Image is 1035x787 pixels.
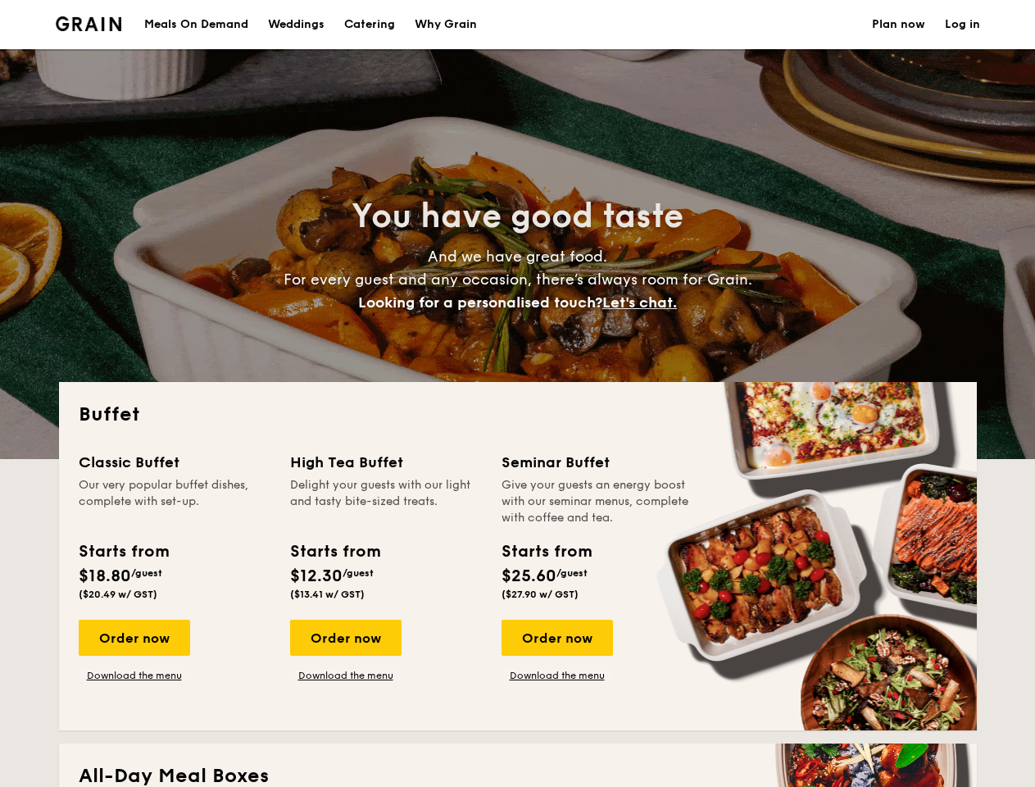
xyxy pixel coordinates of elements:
div: Starts from [79,539,168,564]
div: Order now [79,620,190,656]
span: $12.30 [290,566,343,586]
span: /guest [131,567,162,579]
span: Let's chat. [602,293,677,312]
span: ($20.49 w/ GST) [79,589,157,600]
div: Give your guests an energy boost with our seminar menus, complete with coffee and tea. [502,477,693,526]
span: $25.60 [502,566,556,586]
div: Starts from [502,539,591,564]
span: And we have great food. For every guest and any occasion, there’s always room for Grain. [284,248,752,312]
span: Looking for a personalised touch? [358,293,602,312]
a: Logotype [56,16,122,31]
span: /guest [343,567,374,579]
a: Download the menu [290,669,402,682]
span: ($27.90 w/ GST) [502,589,579,600]
div: Classic Buffet [79,451,270,474]
div: Order now [502,620,613,656]
div: Delight your guests with our light and tasty bite-sized treats. [290,477,482,526]
div: Starts from [290,539,379,564]
a: Download the menu [79,669,190,682]
span: You have good taste [352,197,683,236]
img: Grain [56,16,122,31]
div: High Tea Buffet [290,451,482,474]
div: Seminar Buffet [502,451,693,474]
span: $18.80 [79,566,131,586]
div: Our very popular buffet dishes, complete with set-up. [79,477,270,526]
a: Download the menu [502,669,613,682]
h2: Buffet [79,402,957,428]
div: Order now [290,620,402,656]
span: ($13.41 w/ GST) [290,589,365,600]
span: /guest [556,567,588,579]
